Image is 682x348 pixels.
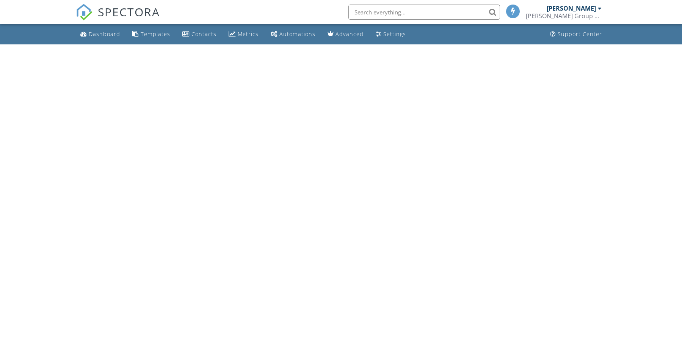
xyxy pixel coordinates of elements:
[191,30,216,38] div: Contacts
[129,27,173,41] a: Templates
[76,10,160,26] a: SPECTORA
[76,4,93,20] img: The Best Home Inspection Software - Spectora
[141,30,170,38] div: Templates
[89,30,120,38] div: Dashboard
[325,27,367,41] a: Advanced
[547,27,605,41] a: Support Center
[279,30,315,38] div: Automations
[383,30,406,38] div: Settings
[179,27,219,41] a: Contacts
[98,4,160,20] span: SPECTORA
[373,27,409,41] a: Settings
[268,27,318,41] a: Automations (Basic)
[77,27,123,41] a: Dashboard
[336,30,364,38] div: Advanced
[547,5,596,12] div: [PERSON_NAME]
[226,27,262,41] a: Metrics
[558,30,602,38] div: Support Center
[348,5,500,20] input: Search everything...
[238,30,259,38] div: Metrics
[526,12,602,20] div: Smith Group Property Inspections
